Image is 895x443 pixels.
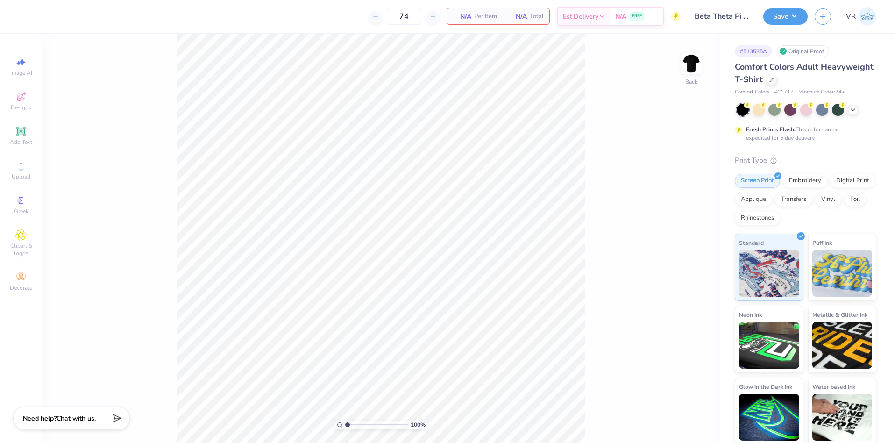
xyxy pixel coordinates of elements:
[739,238,764,248] span: Standard
[798,88,845,96] span: Minimum Order: 24 +
[10,138,32,146] span: Add Text
[563,12,598,21] span: Est. Delivery
[453,12,471,21] span: N/A
[739,394,799,441] img: Glow in the Dark Ink
[812,322,873,369] img: Metallic & Glitter Ink
[812,382,855,392] span: Water based Ink
[411,421,426,429] span: 100 %
[386,8,422,25] input: – –
[858,7,876,26] img: Vincent Roxas
[632,13,642,20] span: FREE
[735,88,769,96] span: Comfort Colors
[57,414,96,423] span: Chat with us.
[830,174,875,188] div: Digital Print
[682,54,701,73] img: Back
[739,322,799,369] img: Neon Ink
[735,61,874,85] span: Comfort Colors Adult Heavyweight T-Shirt
[846,11,856,22] span: VR
[815,193,841,207] div: Vinyl
[735,155,876,166] div: Print Type
[688,7,756,26] input: Untitled Design
[10,69,32,77] span: Image AI
[23,414,57,423] strong: Need help?
[812,310,867,320] span: Metallic & Glitter Ink
[774,88,794,96] span: # C1717
[615,12,626,21] span: N/A
[812,250,873,297] img: Puff Ink
[812,238,832,248] span: Puff Ink
[783,174,827,188] div: Embroidery
[739,382,792,392] span: Glow in the Dark Ink
[739,250,799,297] img: Standard
[735,174,780,188] div: Screen Print
[746,125,861,142] div: This color can be expedited for 5 day delivery.
[5,242,37,257] span: Clipart & logos
[474,12,497,21] span: Per Item
[739,310,762,320] span: Neon Ink
[812,394,873,441] img: Water based Ink
[14,207,28,215] span: Greek
[735,45,772,57] div: # 513535A
[763,8,808,25] button: Save
[12,173,30,180] span: Upload
[735,193,772,207] div: Applique
[746,126,796,133] strong: Fresh Prints Flash:
[530,12,544,21] span: Total
[735,211,780,225] div: Rhinestones
[777,45,829,57] div: Original Proof
[844,193,866,207] div: Foil
[10,284,32,292] span: Decorate
[846,7,876,26] a: VR
[11,104,31,111] span: Designs
[685,78,697,86] div: Back
[508,12,527,21] span: N/A
[775,193,812,207] div: Transfers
